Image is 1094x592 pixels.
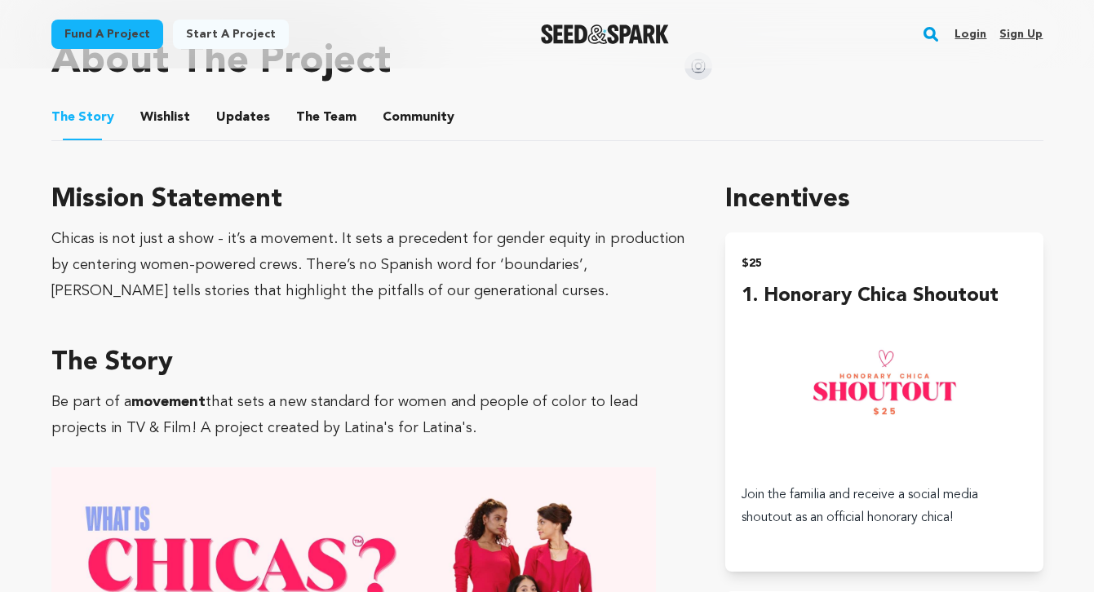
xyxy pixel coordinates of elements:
a: Fund a project [51,20,163,49]
span: The [296,108,320,127]
strong: movement [131,395,206,409]
div: Chicas is not just a show - it’s a movement. It sets a precedent for gender equity in production ... [51,226,687,304]
span: that sets a new standard for women and people of color to lead projects in TV & Film! A project c... [51,395,638,435]
h4: 1. Honorary Chica Shoutout [742,281,1026,311]
h3: Mission Statement [51,180,687,219]
img: Seed&Spark Logo Dark Mode [541,24,669,44]
button: $25 1. Honorary Chica Shoutout incentive Join the familia and receive a social media shoutout as ... [725,232,1043,572]
img: incentive [742,311,1026,471]
span: Story [51,108,114,127]
span: Community [383,108,454,127]
span: The [51,108,75,127]
h3: The Story [51,343,687,382]
span: Be part of a [51,395,131,409]
a: Seed&Spark Homepage [541,24,669,44]
h1: Incentives [725,180,1043,219]
a: Start a project [173,20,289,49]
span: Updates [216,108,270,127]
span: Join the familia and receive a social media shoutout as an official honorary chica! [742,488,978,524]
span: Team [296,108,357,127]
h2: $25 [742,252,1026,275]
span: Wishlist [140,108,190,127]
a: Sign up [999,21,1043,47]
a: Login [954,21,986,47]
